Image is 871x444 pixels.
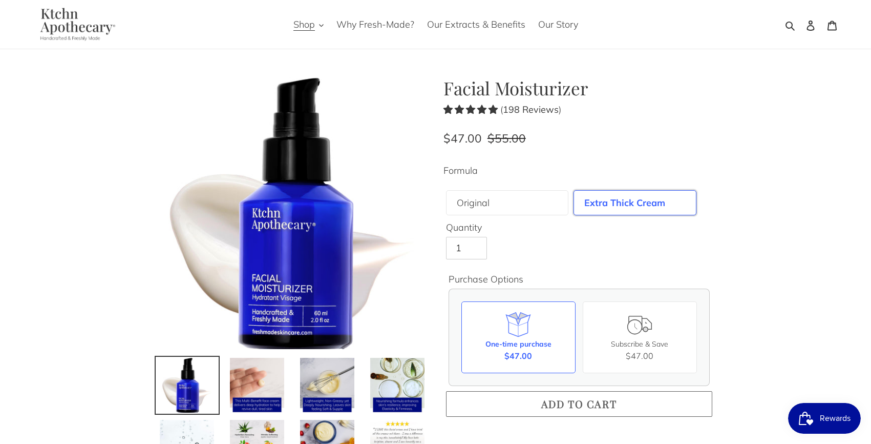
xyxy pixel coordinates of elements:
[485,339,551,350] div: One-time purchase
[229,357,286,414] img: Load image into Gallery viewer, Facial Moisturizer
[626,351,653,361] span: $47.00
[788,403,861,434] iframe: Button to open loyalty program pop-up
[503,104,559,115] b: 198 Reviews
[611,339,668,349] span: Subscribe & Save
[331,16,419,33] a: Why Fresh-Made?
[443,164,715,177] label: Formula
[446,220,712,234] label: Quantity
[457,196,490,210] label: Original
[422,16,530,33] a: Our Extracts & Benefits
[504,350,532,362] span: $47.00
[541,397,617,411] span: Add to cart
[443,131,482,146] span: $47.00
[487,131,526,146] s: $55.00
[584,196,665,210] label: Extra Thick Cream
[443,104,500,115] span: 4.83 stars
[443,77,715,99] h1: Facial Moisturizer
[336,18,414,31] span: Why Fresh-Made?
[369,357,426,414] img: Load image into Gallery viewer, Facial Moisturizer
[157,77,428,349] img: Facial Moisturizer
[446,391,712,417] button: Add to cart
[293,18,315,31] span: Shop
[538,18,578,31] span: Our Story
[28,8,123,41] img: Ktchn Apothecary
[299,357,356,414] img: Load image into Gallery viewer, Facial Moisturizer
[427,18,525,31] span: Our Extracts & Benefits
[449,272,523,286] legend: Purchase Options
[288,16,329,33] button: Shop
[159,357,216,414] img: Load image into Gallery viewer, Facial Moisturizer
[533,16,583,33] a: Our Story
[500,104,561,115] span: ( )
